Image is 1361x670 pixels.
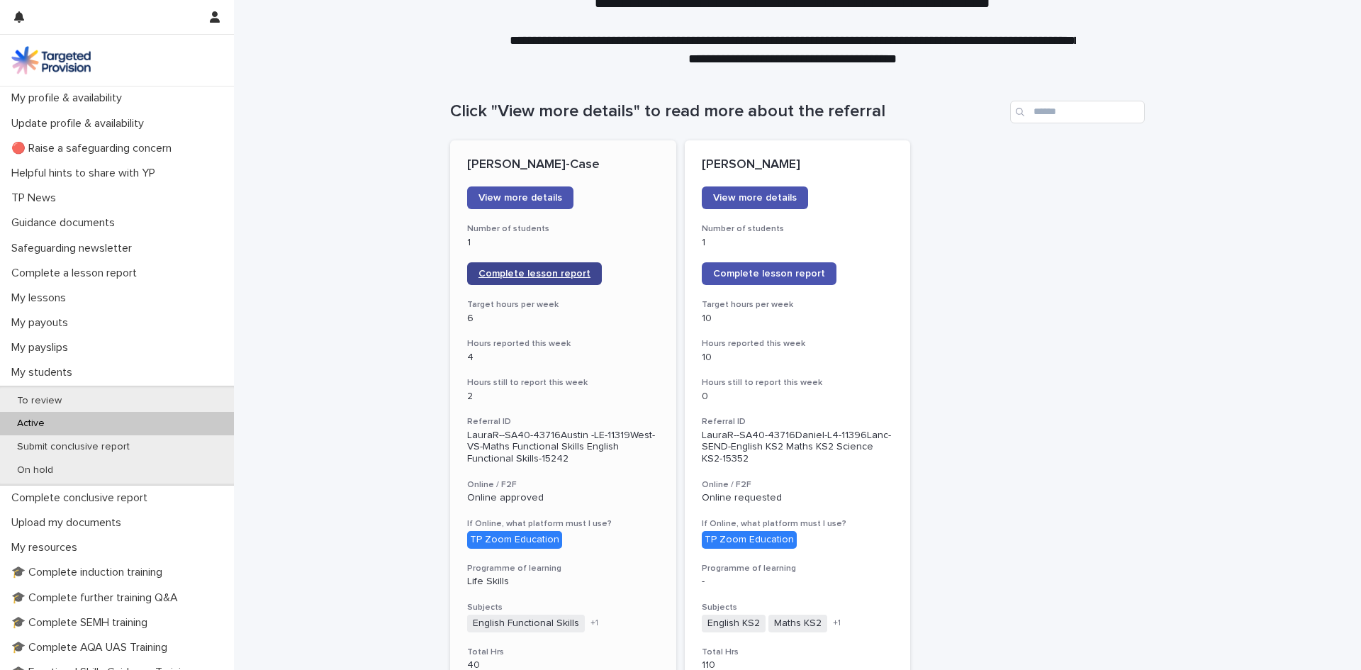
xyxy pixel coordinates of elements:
[6,216,126,230] p: Guidance documents
[6,566,174,579] p: 🎓 Complete induction training
[467,237,659,249] p: 1
[6,491,159,505] p: Complete conclusive report
[702,576,894,588] p: -
[467,430,659,465] p: LauraR--SA40-43716Austin -LE-11319West-VS-Maths Functional Skills English Functional Skills-15242
[6,341,79,354] p: My payslips
[702,615,766,632] span: English KS2
[6,641,179,654] p: 🎓 Complete AQA UAS Training
[833,619,841,627] span: + 1
[702,518,894,530] h3: If Online, what platform must I use?
[467,576,659,588] p: Life Skills
[702,377,894,389] h3: Hours still to report this week
[467,647,659,658] h3: Total Hrs
[6,418,56,430] p: Active
[6,191,67,205] p: TP News
[702,416,894,428] h3: Referral ID
[6,267,148,280] p: Complete a lesson report
[6,516,133,530] p: Upload my documents
[11,46,91,74] img: M5nRWzHhSzIhMunXDL62
[467,157,659,173] p: [PERSON_NAME]-Case
[467,299,659,311] h3: Target hours per week
[702,237,894,249] p: 1
[702,602,894,613] h3: Subjects
[6,395,73,407] p: To review
[702,391,894,403] p: 0
[702,299,894,311] h3: Target hours per week
[467,563,659,574] h3: Programme of learning
[6,316,79,330] p: My payouts
[467,416,659,428] h3: Referral ID
[467,391,659,403] p: 2
[702,223,894,235] h3: Number of students
[6,616,159,630] p: 🎓 Complete SEMH training
[467,338,659,350] h3: Hours reported this week
[702,262,836,285] a: Complete lesson report
[713,193,797,203] span: View more details
[702,338,894,350] h3: Hours reported this week
[450,101,1004,122] h1: Click "View more details" to read more about the referral
[467,602,659,613] h3: Subjects
[467,531,562,549] div: TP Zoom Education
[467,313,659,325] p: 6
[467,479,659,491] h3: Online / F2F
[1010,101,1145,123] input: Search
[6,591,189,605] p: 🎓 Complete further training Q&A
[702,492,894,504] p: Online requested
[768,615,827,632] span: Maths KS2
[478,193,562,203] span: View more details
[478,269,590,279] span: Complete lesson report
[702,563,894,574] h3: Programme of learning
[702,186,808,209] a: View more details
[6,91,133,105] p: My profile & availability
[702,647,894,658] h3: Total Hrs
[702,430,894,465] p: LauraR--SA40-43716Daniel-L4-11396Lanc-SEND-English KS2 Maths KS2 Science KS2-15352
[6,464,65,476] p: On hold
[6,167,167,180] p: Helpful hints to share with YP
[6,441,141,453] p: Submit conclusive report
[467,377,659,389] h3: Hours still to report this week
[702,479,894,491] h3: Online / F2F
[6,291,77,305] p: My lessons
[6,142,183,155] p: 🔴 Raise a safeguarding concern
[467,518,659,530] h3: If Online, what platform must I use?
[467,492,659,504] p: Online approved
[702,157,894,173] p: [PERSON_NAME]
[702,313,894,325] p: 10
[702,531,797,549] div: TP Zoom Education
[6,366,84,379] p: My students
[6,242,143,255] p: Safeguarding newsletter
[467,186,573,209] a: View more details
[467,615,585,632] span: English Functional Skills
[713,269,825,279] span: Complete lesson report
[467,352,659,364] p: 4
[6,541,89,554] p: My resources
[590,619,598,627] span: + 1
[467,262,602,285] a: Complete lesson report
[702,352,894,364] p: 10
[467,223,659,235] h3: Number of students
[6,117,155,130] p: Update profile & availability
